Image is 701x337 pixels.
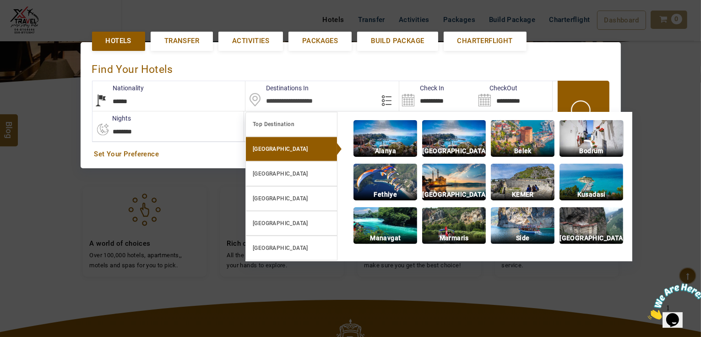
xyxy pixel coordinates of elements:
[422,146,486,156] p: [GEOGRAPHIC_DATA]
[353,189,417,200] p: Fethiye
[253,171,308,177] b: [GEOGRAPHIC_DATA]
[491,233,554,243] p: Side
[422,120,486,157] img: img
[4,4,60,40] img: Chat attention grabber
[422,233,486,243] p: Marmaris
[245,236,337,260] a: [GEOGRAPHIC_DATA]
[560,233,623,243] p: [GEOGRAPHIC_DATA]
[353,120,417,157] img: img
[560,120,623,157] img: img
[245,83,309,93] label: Destinations In
[92,32,145,50] a: Hotels
[457,36,513,46] span: Charterflight
[4,4,7,11] span: 1
[353,164,417,200] img: img
[399,81,476,111] input: Search
[245,186,337,211] a: [GEOGRAPHIC_DATA]
[244,114,285,123] label: Rooms
[371,36,424,46] span: Build Package
[491,164,554,200] img: img
[353,146,417,156] p: Alanya
[253,195,308,202] b: [GEOGRAPHIC_DATA]
[476,83,517,93] label: CheckOut
[422,207,486,244] img: img
[245,112,337,137] a: Top Destination
[92,83,144,93] label: Nationality
[92,54,609,81] div: Find Your Hotels
[491,189,554,200] p: KEMER
[560,146,623,156] p: Bodrum
[353,233,417,243] p: Manavgat
[444,32,527,50] a: Charterflight
[253,220,308,227] b: [GEOGRAPHIC_DATA]
[491,207,554,244] img: img
[476,81,552,111] input: Search
[422,164,486,200] img: img
[232,36,269,46] span: Activities
[560,207,623,244] img: img
[422,189,486,200] p: [GEOGRAPHIC_DATA]
[92,114,131,123] label: nights
[245,161,337,186] a: [GEOGRAPHIC_DATA]
[253,245,308,251] b: [GEOGRAPHIC_DATA]
[245,211,337,236] a: [GEOGRAPHIC_DATA]
[253,121,294,127] b: Top Destination
[399,83,444,93] label: Check In
[491,146,554,156] p: Belek
[253,146,308,152] b: [GEOGRAPHIC_DATA]
[245,137,337,161] a: [GEOGRAPHIC_DATA]
[106,36,131,46] span: Hotels
[560,189,623,200] p: Kusadasi
[644,280,701,323] iframe: chat widget
[218,32,283,50] a: Activities
[491,120,554,157] img: img
[357,32,438,50] a: Build Package
[151,32,213,50] a: Transfer
[302,36,338,46] span: Packages
[94,149,607,159] a: Set Your Preference
[164,36,199,46] span: Transfer
[288,32,352,50] a: Packages
[353,207,417,244] img: img
[560,164,623,200] img: img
